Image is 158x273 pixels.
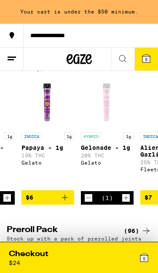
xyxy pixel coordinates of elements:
h2: Preroll Pack [7,226,116,236]
div: Gelato [21,160,74,165]
div: $ 24 [9,259,20,266]
button: Increment [122,194,130,202]
p: 1g [5,132,15,140]
p: 1g [64,132,74,140]
p: Stock up with a pack of prerolled joints and share the love. [7,236,151,247]
img: Gelato - Papaya - 1g [21,76,74,128]
div: Checkout [9,249,48,259]
p: Papaya - 1g [21,144,74,151]
a: Open page for Gelonade - 1g from Gelato [81,76,134,191]
p: 19% THC [21,153,74,158]
button: Increment [3,194,11,202]
span: $6 [26,194,33,201]
span: $7 [145,194,152,201]
p: HYBRID [81,132,101,140]
div: (1) [102,195,113,201]
p: INDICA [21,132,42,140]
span: 5 [145,57,147,62]
a: Open page for Papaya - 1g from Gelato [21,76,74,190]
a: (96) [124,226,151,236]
p: 1g [123,132,134,140]
span: 5 [143,256,145,261]
button: Add to bag [21,190,74,205]
button: Decrement [84,194,93,202]
p: Gelonade - 1g [81,144,134,151]
p: 20% THC [81,153,134,158]
button: 5 [134,48,158,70]
div: Gelato [81,160,134,165]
